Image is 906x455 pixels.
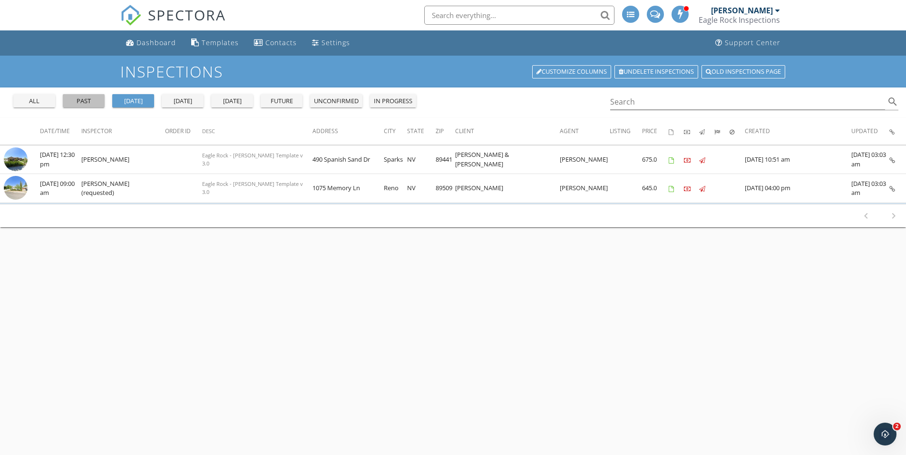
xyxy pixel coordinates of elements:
th: Created: Not sorted. [745,118,851,145]
div: all [17,97,51,106]
th: Date/Time: Not sorted. [40,118,81,145]
td: [DATE] 04:00 pm [745,174,851,203]
input: Search everything... [424,6,614,25]
th: State: Not sorted. [407,118,436,145]
a: Settings [308,34,354,52]
td: 645.0 [642,174,669,203]
span: State [407,127,424,135]
td: [PERSON_NAME] (requested) [81,174,165,203]
span: Client [455,127,474,135]
td: 89441 [436,145,455,174]
div: Contacts [265,38,297,47]
span: Price [642,127,657,135]
th: Order ID: Not sorted. [165,118,202,145]
button: [DATE] [211,94,253,107]
th: Desc: Not sorted. [202,118,312,145]
a: Dashboard [122,34,180,52]
span: Eagle Rock - [PERSON_NAME] Template v 3.0 [202,152,303,167]
button: future [261,94,302,107]
th: Listing: Not sorted. [610,118,642,145]
div: [DATE] [166,97,200,106]
span: Inspector [81,127,112,135]
td: [DATE] 10:51 am [745,145,851,174]
td: [PERSON_NAME] [81,145,165,174]
td: [DATE] 09:00 am [40,174,81,203]
i: search [887,96,898,107]
div: Templates [202,38,239,47]
div: past [67,97,101,106]
span: Date/Time [40,127,70,135]
h1: Inspections [120,63,786,80]
td: 1075 Memory Ln [312,174,384,203]
span: Eagle Rock - [PERSON_NAME] Template v 3.0 [202,180,303,195]
span: Updated [851,127,878,135]
td: [DATE] 03:03 am [851,174,889,203]
button: [DATE] [112,94,154,107]
a: SPECTORA [120,13,226,33]
th: Paid: Not sorted. [684,118,699,145]
img: The Best Home Inspection Software - Spectora [120,5,141,26]
td: 675.0 [642,145,669,174]
th: Price: Not sorted. [642,118,669,145]
th: Agent: Not sorted. [560,118,610,145]
td: NV [407,174,436,203]
th: Address: Not sorted. [312,118,384,145]
button: in progress [370,94,416,107]
td: [DATE] 12:30 pm [40,145,81,174]
td: Sparks [384,145,407,174]
span: 2 [893,423,901,430]
div: [DATE] [215,97,249,106]
span: Agent [560,127,579,135]
td: 89509 [436,174,455,203]
span: Desc [202,127,215,135]
div: [DATE] [116,97,150,106]
a: Contacts [250,34,301,52]
span: Listing [610,127,631,135]
span: Address [312,127,338,135]
iframe: Intercom live chat [874,423,896,445]
span: Created [745,127,770,135]
div: in progress [374,97,412,106]
td: [PERSON_NAME] [560,174,610,203]
td: [DATE] 03:03 am [851,145,889,174]
a: Templates [187,34,243,52]
button: [DATE] [162,94,204,107]
div: Settings [321,38,350,47]
th: Inspector: Not sorted. [81,118,165,145]
th: City: Not sorted. [384,118,407,145]
div: Dashboard [136,38,176,47]
input: Search [610,94,886,110]
a: Old inspections page [701,65,785,78]
button: unconfirmed [310,94,362,107]
th: Inspection Details: Not sorted. [889,118,906,145]
th: Agreements signed: Not sorted. [669,118,684,145]
td: NV [407,145,436,174]
td: [PERSON_NAME] [455,174,560,203]
th: Updated: Not sorted. [851,118,889,145]
img: streetview [4,147,28,171]
th: Client: Not sorted. [455,118,560,145]
div: Eagle Rock Inspections [699,15,780,25]
td: [PERSON_NAME] & [PERSON_NAME] [455,145,560,174]
td: [PERSON_NAME] [560,145,610,174]
td: Reno [384,174,407,203]
img: streetview [4,176,28,200]
td: 490 Spanish Sand Dr [312,145,384,174]
div: future [264,97,299,106]
span: City [384,127,396,135]
span: Order ID [165,127,191,135]
span: SPECTORA [148,5,226,25]
div: unconfirmed [314,97,359,106]
a: Customize Columns [532,65,611,78]
th: Submitted: Not sorted. [714,118,730,145]
button: all [13,94,55,107]
a: Undelete inspections [614,65,698,78]
th: Zip: Not sorted. [436,118,455,145]
div: [PERSON_NAME] [711,6,773,15]
a: Support Center [711,34,784,52]
div: Support Center [725,38,780,47]
button: past [63,94,105,107]
th: Canceled: Not sorted. [730,118,745,145]
th: Published: Not sorted. [699,118,714,145]
span: Zip [436,127,444,135]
